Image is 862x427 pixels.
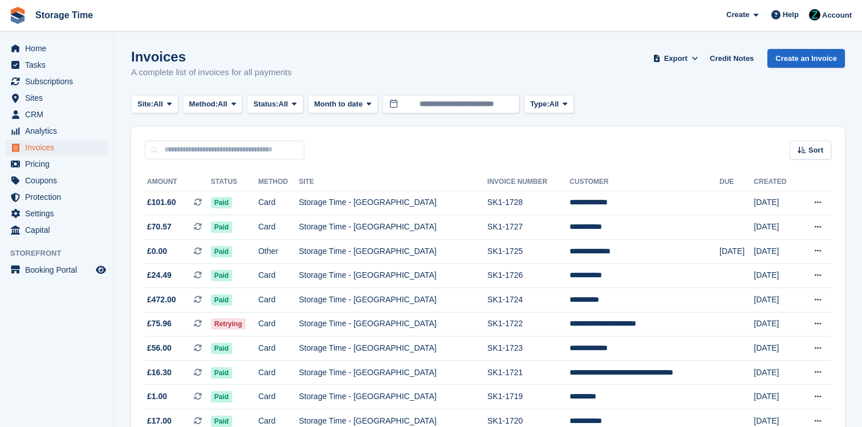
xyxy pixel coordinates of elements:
td: Card [258,264,299,288]
td: [DATE] [754,288,798,313]
button: Method: All [183,95,243,114]
span: Paid [211,246,232,257]
button: Type: All [524,95,574,114]
a: menu [6,123,108,139]
span: Storefront [10,248,113,259]
a: menu [6,173,108,188]
button: Status: All [247,95,303,114]
td: [DATE] [754,360,798,385]
td: [DATE] [754,215,798,240]
span: Tasks [25,57,93,73]
td: Storage Time - [GEOGRAPHIC_DATA] [299,288,487,313]
span: Sort [808,145,823,156]
span: CRM [25,106,93,122]
span: Status: [253,98,278,110]
span: Paid [211,294,232,306]
td: SK1-1726 [487,264,570,288]
span: £472.00 [147,294,176,306]
a: Credit Notes [705,49,758,68]
th: Invoice Number [487,173,570,191]
td: Storage Time - [GEOGRAPHIC_DATA] [299,385,487,409]
td: Storage Time - [GEOGRAPHIC_DATA] [299,336,487,361]
td: Storage Time - [GEOGRAPHIC_DATA] [299,312,487,336]
span: Booking Portal [25,262,93,278]
span: Pricing [25,156,93,172]
span: Type: [530,98,550,110]
span: £16.30 [147,367,172,379]
span: All [279,98,288,110]
a: menu [6,262,108,278]
td: SK1-1724 [487,288,570,313]
span: All [218,98,227,110]
a: menu [6,222,108,238]
th: Due [719,173,754,191]
img: Zain Sarwar [809,9,820,20]
a: Preview store [94,263,108,277]
span: Analytics [25,123,93,139]
td: SK1-1722 [487,312,570,336]
a: menu [6,73,108,89]
span: Coupons [25,173,93,188]
span: Retrying [211,318,246,330]
span: Paid [211,221,232,233]
a: menu [6,189,108,205]
button: Month to date [308,95,378,114]
td: [DATE] [754,239,798,264]
td: SK1-1725 [487,239,570,264]
span: Paid [211,367,232,379]
a: Storage Time [31,6,97,24]
p: A complete list of invoices for all payments [131,66,292,79]
th: Amount [145,173,211,191]
td: [DATE] [754,191,798,215]
td: Storage Time - [GEOGRAPHIC_DATA] [299,191,487,215]
span: Paid [211,270,232,281]
a: menu [6,139,108,155]
span: All [153,98,163,110]
a: Create an Invoice [767,49,845,68]
td: Storage Time - [GEOGRAPHIC_DATA] [299,360,487,385]
td: Card [258,191,299,215]
a: menu [6,57,108,73]
a: menu [6,106,108,122]
span: £56.00 [147,342,172,354]
th: Status [211,173,258,191]
td: Storage Time - [GEOGRAPHIC_DATA] [299,239,487,264]
span: Subscriptions [25,73,93,89]
td: Card [258,215,299,240]
td: SK1-1727 [487,215,570,240]
td: SK1-1723 [487,336,570,361]
button: Export [650,49,701,68]
td: Storage Time - [GEOGRAPHIC_DATA] [299,215,487,240]
h1: Invoices [131,49,292,64]
span: Account [822,10,852,21]
span: Settings [25,206,93,221]
td: Other [258,239,299,264]
td: SK1-1728 [487,191,570,215]
td: [DATE] [754,312,798,336]
span: Protection [25,189,93,205]
td: [DATE] [754,385,798,409]
span: £75.96 [147,318,172,330]
span: Sites [25,90,93,106]
span: Paid [211,343,232,354]
a: menu [6,206,108,221]
td: [DATE] [719,239,754,264]
td: Card [258,312,299,336]
span: £0.00 [147,245,167,257]
a: menu [6,40,108,56]
td: [DATE] [754,264,798,288]
th: Method [258,173,299,191]
a: menu [6,156,108,172]
td: SK1-1719 [487,385,570,409]
span: Create [726,9,749,20]
th: Created [754,173,798,191]
a: menu [6,90,108,106]
td: Storage Time - [GEOGRAPHIC_DATA] [299,264,487,288]
td: [DATE] [754,336,798,361]
span: Paid [211,416,232,427]
span: £17.00 [147,415,172,427]
th: Site [299,173,487,191]
span: Home [25,40,93,56]
td: Card [258,288,299,313]
span: £1.00 [147,391,167,403]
